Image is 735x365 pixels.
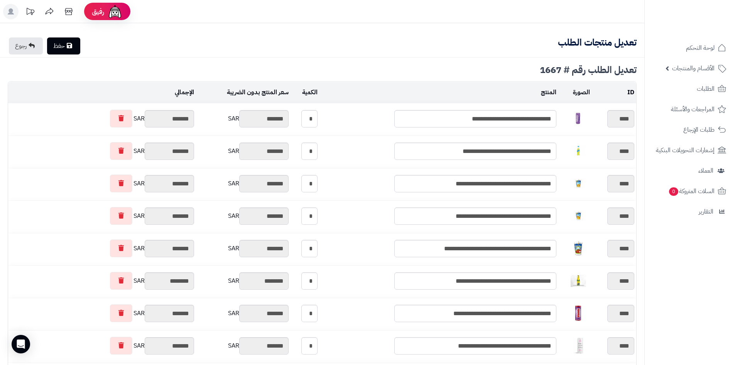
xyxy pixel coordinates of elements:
a: حفظ [47,37,80,54]
img: logo-2.png [683,22,728,38]
a: رجوع [9,37,43,54]
a: تحديثات المنصة [20,4,40,21]
a: طلبات الإرجاع [649,121,730,139]
img: 1748071997-517TzyKCpQL._AC_SL1500-40x40.jpg [571,338,586,353]
td: الصورة [558,82,591,103]
img: 1747650459-7beb1f18-a9eb-4444-9180-1a44de51-40x40.jpg [571,208,586,224]
span: لوحة التحكم [686,42,715,53]
div: SAR [198,240,289,257]
td: المنتج [319,82,559,103]
td: ID [592,82,636,103]
div: تعديل الطلب رقم # 1667 [8,65,637,75]
div: SAR [10,304,194,322]
div: SAR [198,272,289,290]
span: التقارير [699,206,713,217]
a: العملاء [649,161,730,180]
div: SAR [198,143,289,160]
td: الإجمالي [8,82,196,103]
a: التقارير [649,202,730,221]
a: لوحة التحكم [649,39,730,57]
div: SAR [198,175,289,192]
img: 1747642238-af425ac5-6e53-4d46-abd4-9a54bf86-40x40.jpg [571,111,586,126]
span: إشعارات التحويلات البنكية [656,145,715,156]
img: 1747650343-b44ab4ff-b26a-4df8-971d-8d2bcd43-40x40.jpg [571,176,586,191]
div: SAR [10,207,194,225]
span: رفيق [92,7,104,16]
div: SAR [10,239,194,257]
span: طلبات الإرجاع [683,124,715,135]
td: الكمية [291,82,319,103]
a: الطلبات [649,80,730,98]
div: SAR [10,142,194,160]
a: السلات المتروكة0 [649,182,730,200]
img: 1747736182-bWkKovvrMuWV32uTC01YPrxp0kjDHhCw-40x40.jpg [571,273,586,289]
div: SAR [10,175,194,192]
span: المراجعات والأسئلة [671,104,715,115]
img: 1747831183-61p9sHdHQqL._AC_SL1500-40x40.jpg [571,306,586,321]
span: 0 [669,187,678,196]
span: السلات المتروكة [668,186,715,197]
img: ai-face.png [107,4,123,19]
a: إشعارات التحويلات البنكية [649,141,730,160]
div: SAR [198,110,289,127]
div: SAR [10,337,194,355]
img: 1747650742-TP_Strawberry_NA_UAE_3D_OT_Packs-40x40.jpg [571,241,586,256]
a: المراجعات والأسئلة [649,100,730,119]
span: الطلبات [697,83,715,94]
img: 1747649033-61ecafa8-cca0-4d15-aa61-2b563888-40x40.jpg [571,143,586,159]
div: SAR [198,305,289,322]
div: SAR [198,207,289,225]
b: تعديل منتجات الطلب [558,36,637,49]
div: Open Intercom Messenger [12,335,30,353]
div: SAR [10,110,194,127]
div: SAR [198,337,289,355]
td: سعر المنتج بدون الضريبة [196,82,291,103]
span: العملاء [698,165,713,176]
span: الأقسام والمنتجات [672,63,715,74]
div: SAR [10,272,194,290]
